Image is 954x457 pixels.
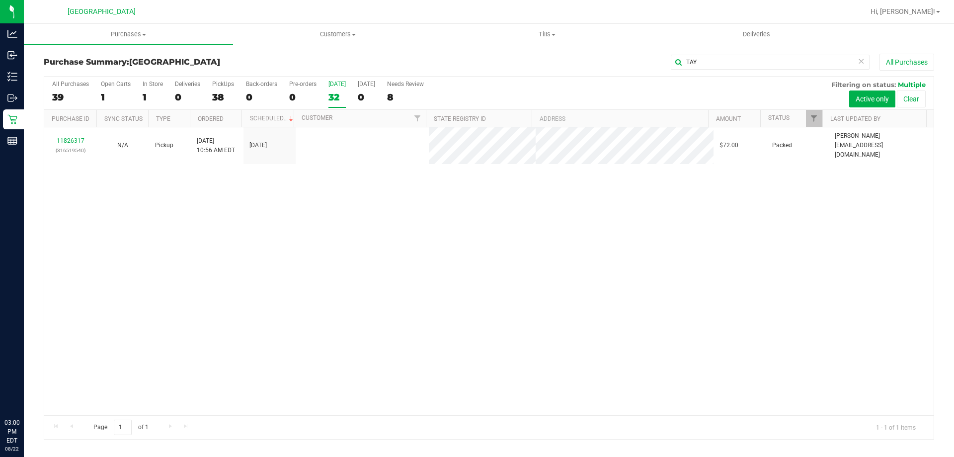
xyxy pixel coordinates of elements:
[879,54,934,71] button: All Purchases
[831,81,896,89] span: Filtering on status:
[806,110,822,127] a: Filter
[442,24,651,45] a: Tills
[868,420,924,435] span: 1 - 1 of 1 items
[143,81,163,88] div: In Store
[117,142,128,149] span: Not Applicable
[716,115,741,122] a: Amount
[143,91,163,103] div: 1
[7,114,17,124] inline-svg: Retail
[729,30,784,39] span: Deliveries
[129,57,220,67] span: [GEOGRAPHIC_DATA]
[358,91,375,103] div: 0
[387,91,424,103] div: 8
[24,30,233,39] span: Purchases
[175,91,200,103] div: 0
[328,91,346,103] div: 32
[85,420,157,435] span: Page of 1
[849,91,895,107] button: Active only
[155,141,173,150] span: Pickup
[24,24,233,45] a: Purchases
[328,81,346,88] div: [DATE]
[50,146,90,155] p: (316519540)
[246,91,277,103] div: 0
[772,141,792,150] span: Packed
[44,58,340,67] h3: Purchase Summary:
[212,81,234,88] div: PickUps
[871,7,935,15] span: Hi, [PERSON_NAME]!
[434,115,486,122] a: State Registry ID
[652,24,861,45] a: Deliveries
[897,91,926,107] button: Clear
[443,30,651,39] span: Tills
[156,115,170,122] a: Type
[289,81,317,88] div: Pre-orders
[68,7,136,16] span: [GEOGRAPHIC_DATA]
[246,81,277,88] div: Back-orders
[302,114,332,121] a: Customer
[7,136,17,146] inline-svg: Reports
[104,115,143,122] a: Sync Status
[898,81,926,89] span: Multiple
[52,91,89,103] div: 39
[233,24,442,45] a: Customers
[858,55,865,68] span: Clear
[101,91,131,103] div: 1
[101,81,131,88] div: Open Carts
[212,91,234,103] div: 38
[830,115,880,122] a: Last Updated By
[719,141,738,150] span: $72.00
[197,136,235,155] span: [DATE] 10:56 AM EDT
[234,30,442,39] span: Customers
[57,137,84,144] a: 11826317
[768,114,790,121] a: Status
[409,110,426,127] a: Filter
[249,141,267,150] span: [DATE]
[4,418,19,445] p: 03:00 PM EDT
[7,93,17,103] inline-svg: Outbound
[10,377,40,407] iframe: Resource center
[7,50,17,60] inline-svg: Inbound
[250,115,295,122] a: Scheduled
[289,91,317,103] div: 0
[198,115,224,122] a: Ordered
[52,81,89,88] div: All Purchases
[52,115,89,122] a: Purchase ID
[358,81,375,88] div: [DATE]
[387,81,424,88] div: Needs Review
[175,81,200,88] div: Deliveries
[835,131,928,160] span: [PERSON_NAME][EMAIL_ADDRESS][DOMAIN_NAME]
[4,445,19,453] p: 08/22
[7,29,17,39] inline-svg: Analytics
[114,420,132,435] input: 1
[7,72,17,82] inline-svg: Inventory
[117,141,128,150] button: N/A
[671,55,870,70] input: Search Purchase ID, Original ID, State Registry ID or Customer Name...
[532,110,708,127] th: Address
